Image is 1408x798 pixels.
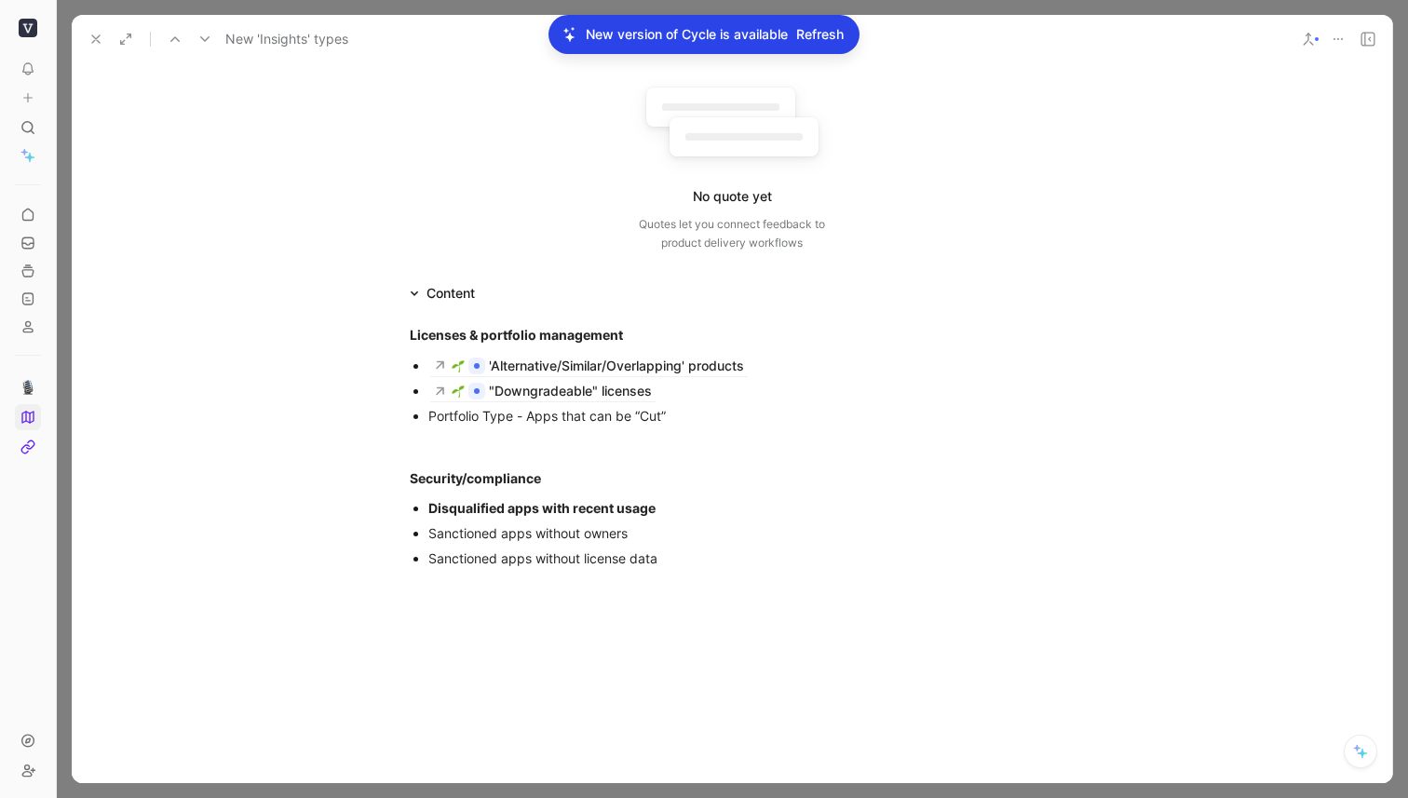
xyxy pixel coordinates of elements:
strong: Disqualified apps with recent usage [428,500,656,516]
div: Portfolio Type - Apps that can be “Cut” [428,406,1054,426]
button: Viio [15,15,41,41]
img: Viio [19,19,37,37]
div: No quote yet [693,185,772,208]
div: Sanctioned apps without license data [428,548,1054,568]
div: Quotes let you connect feedback to product delivery workflows [639,215,825,252]
div: 🎙️ [15,355,41,460]
img: 🌱 [452,385,465,398]
div: Content [426,282,475,304]
img: 🎙️ [20,380,35,395]
img: 🌱 [452,359,465,372]
div: Sanctioned apps without owners [428,523,1054,543]
div: Content [402,282,482,304]
span: Refresh [796,23,844,46]
span: New 'Insights' types [225,28,348,50]
strong: Licenses & portfolio management [410,327,623,343]
a: 🌱"Downgradeable" licenses [428,380,657,402]
a: 🌱'Alternative/Similar/Overlapping' products [428,355,750,377]
div: "Downgradeable" licenses [489,380,652,402]
p: New version of Cycle is available [586,23,788,46]
button: Refresh [795,22,845,47]
strong: Security/compliance [410,470,541,486]
a: 🎙️ [15,374,41,400]
div: 'Alternative/Similar/Overlapping' products [489,355,744,377]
